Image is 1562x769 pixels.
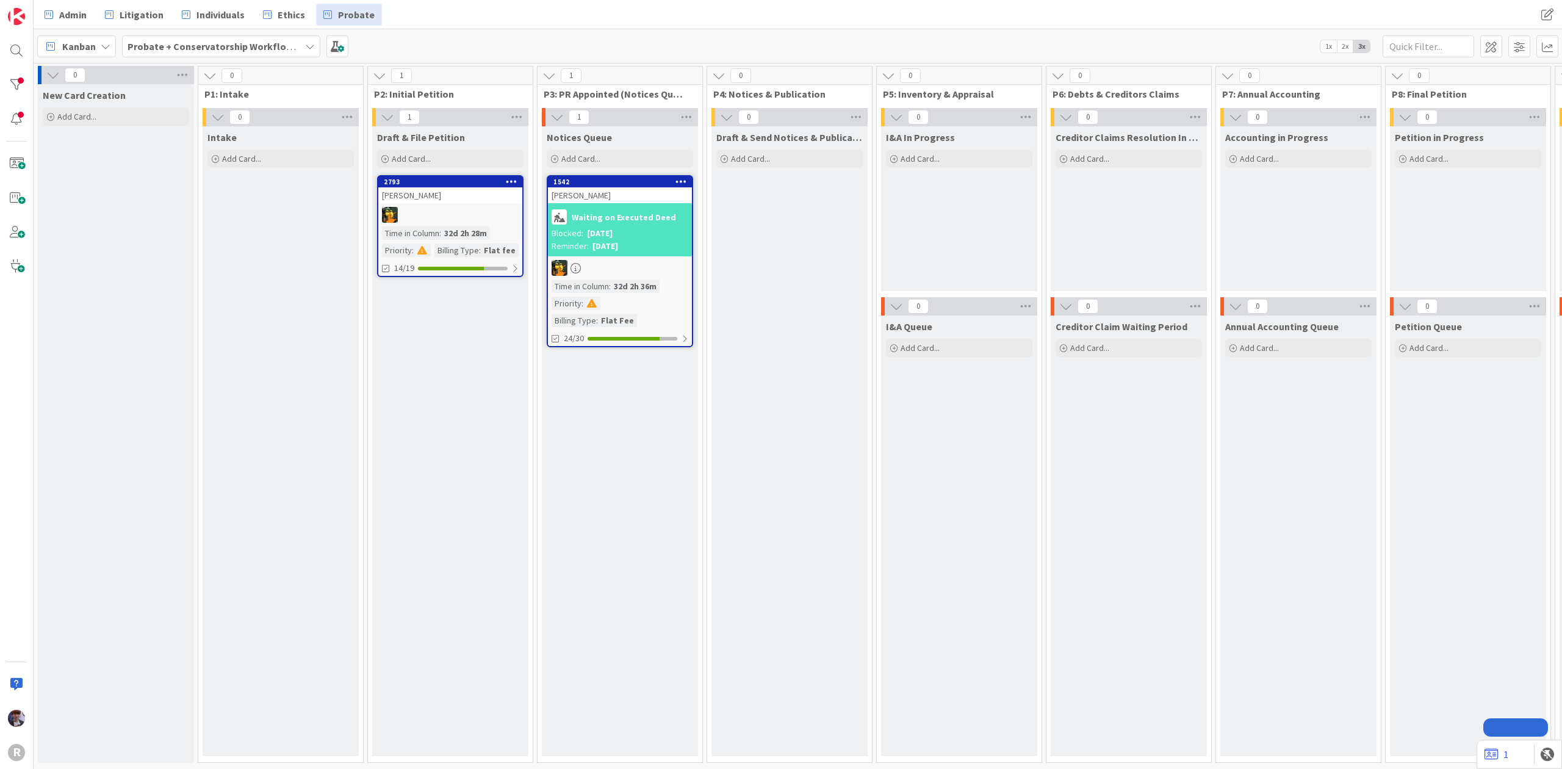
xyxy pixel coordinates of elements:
span: Add Card... [1240,153,1279,164]
div: Flat Fee [598,314,637,327]
a: Admin [37,4,94,26]
div: 32d 2h 36m [611,280,660,293]
div: Time in Column [382,226,439,240]
div: R [8,744,25,761]
span: Petition in Progress [1395,131,1484,143]
a: Individuals [175,4,252,26]
span: Add Card... [392,153,431,164]
span: : [609,280,611,293]
span: Add Card... [1409,153,1449,164]
span: P4: Notices & Publication [713,88,857,100]
span: Ethics [278,7,305,22]
div: 2793[PERSON_NAME] [378,176,522,203]
div: [DATE] [587,227,613,240]
img: MR [552,260,567,276]
img: ML [8,710,25,727]
div: Time in Column [552,280,609,293]
span: Annual Accounting Queue [1225,320,1339,333]
span: Add Card... [1070,342,1109,353]
span: 2x [1337,40,1353,52]
div: [DATE] [592,240,618,253]
span: Add Card... [901,153,940,164]
span: Admin [59,7,87,22]
span: Add Card... [1409,342,1449,353]
b: Probate + Conservatorship Workflow (FL2) [128,40,317,52]
span: Draft & Send Notices & Publication [716,131,863,143]
div: MR [548,260,692,276]
div: Billing Type [552,314,596,327]
span: Petition Queue [1395,320,1462,333]
a: Litigation [98,4,171,26]
span: : [439,226,441,240]
span: 0 [1247,299,1268,314]
span: 0 [908,110,929,125]
span: Add Card... [222,153,261,164]
span: : [581,297,583,310]
span: 1 [561,68,581,83]
span: 1x [1320,40,1337,52]
span: P2: Initial Petition [374,88,517,100]
span: 0 [908,299,929,314]
span: 1 [391,68,412,83]
img: MR [382,207,398,223]
span: 0 [1417,299,1438,314]
span: Litigation [120,7,164,22]
span: Intake [207,131,237,143]
span: P6: Debts & Creditors Claims [1053,88,1196,100]
div: 2793 [378,176,522,187]
span: P7: Annual Accounting [1222,88,1366,100]
span: 14/19 [394,262,414,275]
span: New Card Creation [43,89,126,101]
span: 0 [900,68,921,83]
input: Quick Filter... [1383,35,1474,57]
img: Visit kanbanzone.com [8,8,25,25]
span: 0 [730,68,751,83]
span: 0 [1239,68,1260,83]
span: P8: Final Petition [1392,88,1535,100]
span: 0 [229,110,250,125]
span: Add Card... [57,111,96,122]
span: Add Card... [731,153,770,164]
span: Creditor Claim Waiting Period [1056,320,1187,333]
span: P1: Intake [204,88,348,100]
span: 0 [1070,68,1090,83]
span: 0 [1078,110,1098,125]
div: [PERSON_NAME] [378,187,522,203]
span: Individuals [196,7,245,22]
div: Blocked: [552,227,583,240]
b: Waiting on Executed Deed [572,213,676,222]
div: [PERSON_NAME] [548,187,692,203]
span: Accounting in Progress [1225,131,1328,143]
span: I&A In Progress [886,131,955,143]
span: 1 [569,110,589,125]
a: Probate [316,4,382,26]
div: 1542[PERSON_NAME] [548,176,692,203]
span: I&A Queue [886,320,932,333]
div: Priority [382,244,412,257]
span: 1 [399,110,420,125]
div: Flat fee [481,244,519,257]
span: 0 [65,68,85,82]
div: 32d 2h 28m [441,226,490,240]
span: 0 [221,68,242,83]
span: Kanban [62,39,96,54]
div: 2793 [384,178,522,186]
span: 0 [1417,110,1438,125]
span: Add Card... [561,153,600,164]
div: Reminder: [552,240,589,253]
a: Ethics [256,4,312,26]
span: 3x [1353,40,1370,52]
div: Billing Type [434,244,479,257]
span: 0 [1247,110,1268,125]
span: 0 [738,110,759,125]
span: Add Card... [1240,342,1279,353]
span: P3: PR Appointed (Notices Queue) [544,88,687,100]
span: : [412,244,414,257]
div: Priority [552,297,581,310]
span: : [479,244,481,257]
span: Probate [338,7,375,22]
span: 24/30 [564,332,584,345]
span: Add Card... [1070,153,1109,164]
span: : [596,314,598,327]
span: Draft & File Petition [377,131,465,143]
